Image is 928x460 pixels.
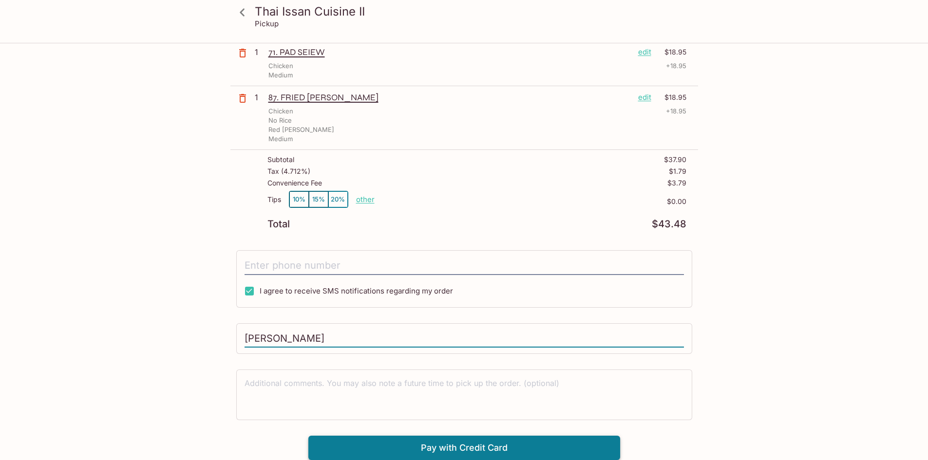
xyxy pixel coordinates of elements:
p: Tips [267,196,281,203]
p: edit [638,47,651,57]
span: I agree to receive SMS notifications regarding my order [260,286,453,295]
button: Pay with Credit Card [308,436,620,460]
p: Chicken [268,107,293,116]
p: Tax ( 4.712% ) [267,167,310,175]
p: $43.48 [652,220,686,229]
p: 87. FRIED [PERSON_NAME] [268,92,630,103]
p: Medium [268,71,293,80]
p: $3.79 [667,179,686,187]
p: $0.00 [375,198,686,205]
h3: Thai Issan Cuisine II [255,4,690,19]
p: No Rice [268,116,292,125]
p: Red [PERSON_NAME] [268,125,334,134]
p: $1.79 [669,167,686,175]
p: 1 [255,47,265,57]
input: Enter first and last name [245,330,684,348]
p: Medium [268,134,293,144]
p: 71. PAD SEIEW [268,47,630,57]
p: + 18.95 [666,61,686,71]
p: Chicken [268,61,293,71]
p: $18.95 [657,47,686,57]
p: 1 [255,92,265,103]
button: 10% [289,191,309,207]
button: 15% [309,191,328,207]
p: Subtotal [267,156,294,164]
p: $18.95 [657,92,686,103]
button: 20% [328,191,348,207]
button: other [356,195,375,204]
p: $37.90 [664,156,686,164]
input: Enter phone number [245,257,684,275]
p: Convenience Fee [267,179,322,187]
p: + 18.95 [666,107,686,116]
p: edit [638,92,651,103]
p: Total [267,220,290,229]
p: Pickup [255,19,279,28]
